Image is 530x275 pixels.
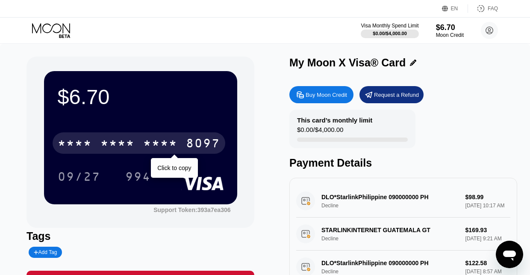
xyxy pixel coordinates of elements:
[289,157,517,169] div: Payment Details
[442,4,468,13] div: EN
[51,166,107,187] div: 09/27
[436,23,464,38] div: $6.70Moon Credit
[436,23,464,32] div: $6.70
[496,241,523,268] iframe: Button to launch messaging window
[153,206,230,213] div: Support Token: 393a7ea306
[297,126,343,137] div: $0.00 / $4,000.00
[29,247,62,258] div: Add Tag
[58,85,224,109] div: $6.70
[468,4,498,13] div: FAQ
[119,166,157,187] div: 994
[186,137,220,151] div: 8097
[374,91,419,99] div: Request a Refund
[289,86,353,103] div: Buy Moon Credit
[488,6,498,12] div: FAQ
[289,57,406,69] div: My Moon X Visa® Card
[157,164,191,171] div: Click to copy
[306,91,347,99] div: Buy Moon Credit
[373,31,407,36] div: $0.00 / $4,000.00
[361,23,418,29] div: Visa Monthly Spend Limit
[58,171,100,185] div: 09/27
[297,117,372,124] div: This card’s monthly limit
[153,206,230,213] div: Support Token:393a7ea306
[451,6,458,12] div: EN
[436,32,464,38] div: Moon Credit
[361,23,418,38] div: Visa Monthly Spend Limit$0.00/$4,000.00
[34,249,57,255] div: Add Tag
[359,86,424,103] div: Request a Refund
[125,171,151,185] div: 994
[26,230,254,242] div: Tags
